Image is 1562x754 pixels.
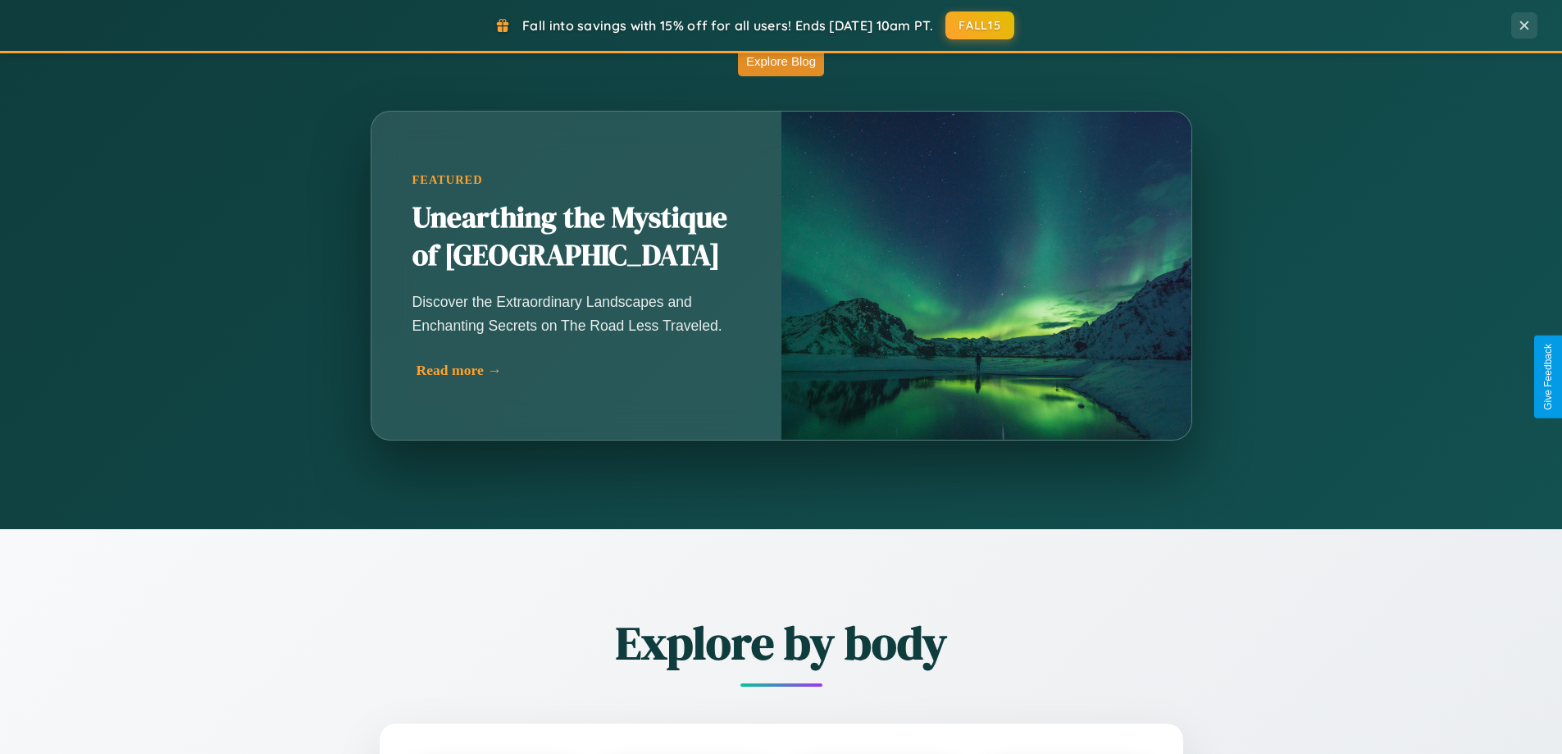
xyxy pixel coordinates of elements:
[417,362,745,379] div: Read more →
[412,290,740,336] p: Discover the Extraordinary Landscapes and Enchanting Secrets on The Road Less Traveled.
[289,611,1273,674] h2: Explore by body
[412,199,740,275] h2: Unearthing the Mystique of [GEOGRAPHIC_DATA]
[1542,344,1554,410] div: Give Feedback
[412,173,740,187] div: Featured
[522,17,933,34] span: Fall into savings with 15% off for all users! Ends [DATE] 10am PT.
[738,46,824,76] button: Explore Blog
[945,11,1014,39] button: FALL15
